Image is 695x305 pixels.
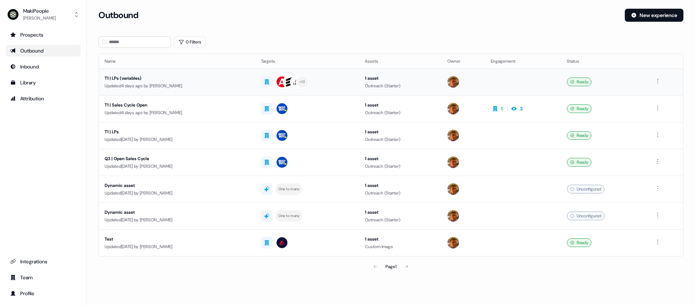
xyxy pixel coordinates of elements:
[98,10,138,21] h3: Outbound
[174,36,206,48] button: 0 Filters
[447,130,459,141] img: Vincent
[442,54,485,68] th: Owner
[105,155,249,162] div: Q3 | Open Sales Cycle
[501,105,503,112] div: 1
[10,95,76,102] div: Attribution
[365,163,436,170] div: Outreach (Starter)
[105,235,249,243] div: Test
[447,103,459,114] img: Vincent
[365,101,436,109] div: 1 asset
[105,136,249,143] div: Updated [DATE] by [PERSON_NAME]
[105,189,249,197] div: Updated [DATE] by [PERSON_NAME]
[447,210,459,222] img: Vincent
[485,54,561,68] th: Engagement
[447,156,459,168] img: Vincent
[365,182,436,189] div: 1 asset
[447,76,459,88] img: Vincent
[10,258,76,265] div: Integrations
[365,155,436,162] div: 1 asset
[447,183,459,195] img: Vincent
[105,128,249,135] div: T1 | LPs
[299,79,305,85] div: + 12
[567,104,591,113] div: Ready
[365,136,436,143] div: Outreach (Starter)
[99,54,255,68] th: Name
[567,131,591,140] div: Ready
[567,185,605,193] div: Unconfigured
[365,75,436,82] div: 1 asset
[567,78,591,86] div: Ready
[561,54,648,68] th: Status
[105,75,249,82] div: T1 | LPs (variables)
[10,274,76,281] div: Team
[447,237,459,248] img: Vincent
[6,61,81,72] a: Go to Inbound
[365,109,436,116] div: Outreach (Starter)
[6,256,81,267] a: Go to integrations
[6,93,81,104] a: Go to attribution
[6,288,81,299] a: Go to profile
[625,9,683,22] button: New experience
[6,45,81,57] a: Go to outbound experience
[365,235,436,243] div: 1 asset
[567,158,591,167] div: Ready
[255,54,359,68] th: Targets
[365,216,436,223] div: Outreach (Starter)
[10,31,76,38] div: Prospects
[567,212,605,220] div: Unconfigured
[105,216,249,223] div: Updated [DATE] by [PERSON_NAME]
[105,243,249,250] div: Updated [DATE] by [PERSON_NAME]
[105,182,249,189] div: Dynamic asset
[105,209,249,216] div: Dynamic asset
[365,189,436,197] div: Outreach (Starter)
[23,14,56,22] div: [PERSON_NAME]
[278,186,300,192] div: One to many
[278,213,300,219] div: One to many
[10,79,76,86] div: Library
[359,54,442,68] th: Assets
[6,272,81,283] a: Go to team
[6,29,81,41] a: Go to prospects
[386,263,396,270] div: Page 1
[10,290,76,297] div: Profile
[6,77,81,88] a: Go to templates
[365,128,436,135] div: 1 asset
[6,6,81,23] button: MakiPeople[PERSON_NAME]
[23,7,56,14] div: MakiPeople
[105,82,249,89] div: Updated 4 days ago by [PERSON_NAME]
[520,105,523,112] div: 3
[105,109,249,116] div: Updated 4 days ago by [PERSON_NAME]
[10,63,76,70] div: Inbound
[10,47,76,54] div: Outbound
[365,209,436,216] div: 1 asset
[365,82,436,89] div: Outreach (Starter)
[105,163,249,170] div: Updated [DATE] by [PERSON_NAME]
[105,101,249,109] div: T1 | Sales Cycle Open
[567,238,591,247] div: Ready
[365,243,436,250] div: Custom Image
